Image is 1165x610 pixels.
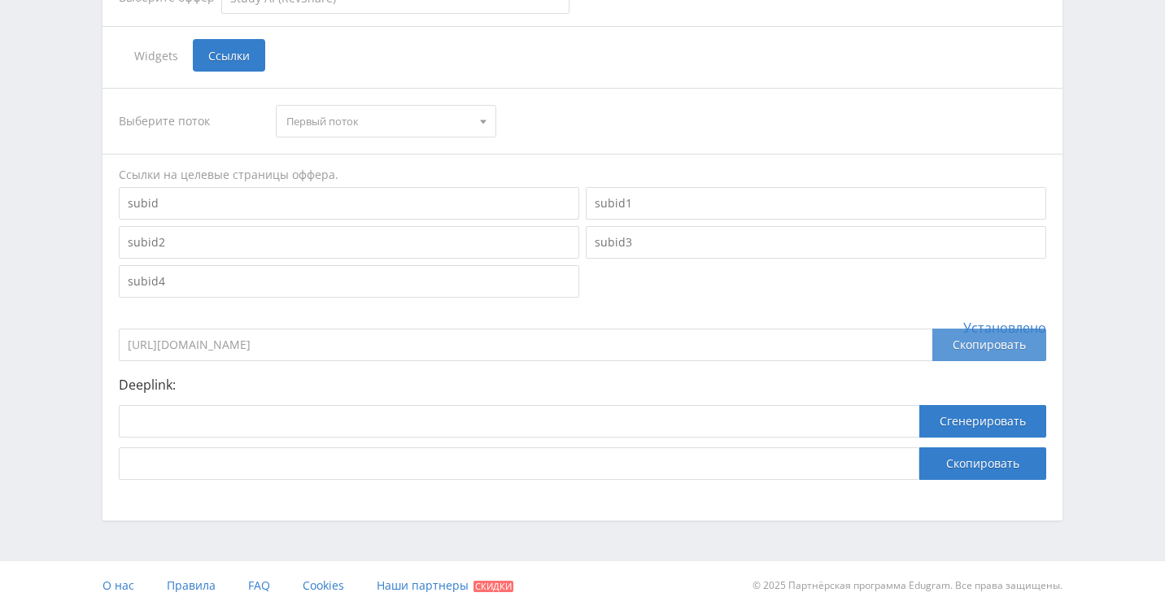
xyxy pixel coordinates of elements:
input: subid4 [119,265,579,298]
a: FAQ [248,561,270,610]
div: Скопировать [932,329,1046,361]
span: Правила [167,577,216,593]
span: Скидки [473,581,513,592]
input: subid [119,187,579,220]
span: FAQ [248,577,270,593]
a: Наши партнеры Скидки [377,561,513,610]
div: Выберите поток [119,105,260,137]
span: Наши партнеры [377,577,469,593]
input: subid2 [119,226,579,259]
a: Cookies [303,561,344,610]
a: О нас [103,561,134,610]
span: Widgets [119,39,193,72]
input: subid1 [586,187,1046,220]
button: Скопировать [919,447,1046,480]
span: Первый поток [286,106,470,137]
span: О нас [103,577,134,593]
a: Правила [167,561,216,610]
span: Ссылки [193,39,265,72]
input: subid3 [586,226,1046,259]
span: Установлено [963,320,1046,335]
span: Cookies [303,577,344,593]
div: © 2025 Партнёрская программа Edugram. Все права защищены. [591,561,1062,610]
button: Сгенерировать [919,405,1046,438]
div: Ссылки на целевые страницы оффера. [119,167,1046,183]
p: Deeplink: [119,377,1046,392]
